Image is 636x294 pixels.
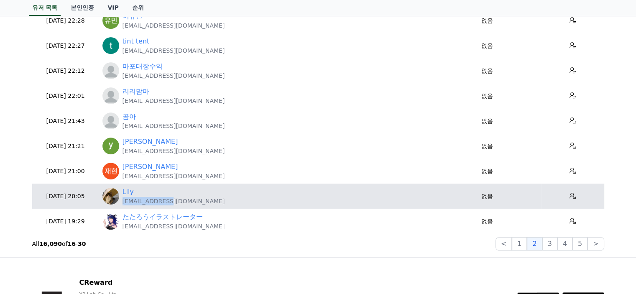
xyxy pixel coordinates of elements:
[36,142,96,151] p: [DATE] 21:21
[123,36,150,46] a: tint tent
[102,37,119,54] img: https://lh3.googleusercontent.com/a/ACg8ocLW_Yz321pPXA_M4hkb3wamTUH4L4hkahH-Y5ZjvUeD7foF8g=s96-c
[436,217,538,226] p: 없음
[123,122,225,130] p: [EMAIL_ADDRESS][DOMAIN_NAME]
[36,192,96,201] p: [DATE] 20:05
[436,66,538,75] p: 없음
[436,16,538,25] p: 없음
[36,217,96,226] p: [DATE] 19:29
[496,237,512,251] button: <
[123,46,225,55] p: [EMAIL_ADDRESS][DOMAIN_NAME]
[102,12,119,29] img: https://lh3.googleusercontent.com/a/ACg8ocIcKPQso7DgzygvEqHvu2Y93zlgW8MWMx_yye0cqIdLEga60w=s96-c
[3,235,55,256] a: Home
[123,187,134,197] a: Lily
[123,172,225,180] p: [EMAIL_ADDRESS][DOMAIN_NAME]
[436,142,538,151] p: 없음
[102,112,119,129] img: profile_blank.webp
[55,235,108,256] a: Messages
[123,11,143,21] a: 이유민
[123,137,178,147] a: [PERSON_NAME]
[436,167,538,176] p: 없음
[123,72,225,80] p: [EMAIL_ADDRESS][DOMAIN_NAME]
[36,66,96,75] p: [DATE] 22:12
[124,247,144,254] span: Settings
[123,21,225,30] p: [EMAIL_ADDRESS][DOMAIN_NAME]
[542,237,557,251] button: 3
[512,237,527,251] button: 1
[123,112,136,122] a: 곰아
[123,162,178,172] a: [PERSON_NAME]
[123,61,163,72] a: 마포대장수익
[436,192,538,201] p: 없음
[21,247,36,254] span: Home
[436,92,538,100] p: 없음
[36,117,96,125] p: [DATE] 21:43
[102,163,119,179] img: https://lh3.googleusercontent.com/a/ACg8ocKmNG9awL045srIqbUF8y6BMh-WAZ_YLJlPtTOUjKjlnD6HSw=s96-c
[557,237,572,251] button: 4
[79,278,226,288] p: CReward
[436,117,538,125] p: 없음
[36,92,96,100] p: [DATE] 22:01
[123,97,225,105] p: [EMAIL_ADDRESS][DOMAIN_NAME]
[587,237,604,251] button: >
[123,87,149,97] a: 리리맘마
[123,212,203,222] a: たたろうイラストレーター
[39,240,62,247] strong: 16,090
[102,87,119,104] img: https://cdn.creward.net/profile/user/profile_blank.webp
[123,147,225,155] p: [EMAIL_ADDRESS][DOMAIN_NAME]
[102,213,119,230] img: https://lh3.googleusercontent.com/a/ACg8ocIelcQatIOrmSSRIeh5dLS2cz02-IUxlbcdXaL4IMUlYQQ9U-c=s96-c
[69,248,94,254] span: Messages
[102,188,119,205] img: https://lh3.googleusercontent.com/a/ACg8ocL11wf40oeYmBHzxCzZ5YZKVL8dm4wc_SpD2ehu1zdcUW00Mjk=s96-c
[36,16,96,25] p: [DATE] 22:28
[102,138,119,154] img: https://lh3.googleusercontent.com/a/ACg8ocL245QZ1gTVVaqaRstrjJ1SFRM5PcC0Xwdyh9m0AnaGYbl4GQ=s96-c
[123,222,225,230] p: [EMAIL_ADDRESS][DOMAIN_NAME]
[108,235,161,256] a: Settings
[527,237,542,251] button: 2
[123,197,225,205] p: [EMAIL_ADDRESS][DOMAIN_NAME]
[78,240,86,247] strong: 30
[67,240,75,247] strong: 16
[436,41,538,50] p: 없음
[32,240,86,248] p: All of -
[572,237,587,251] button: 5
[102,62,119,79] img: profile_blank.webp
[36,167,96,176] p: [DATE] 21:00
[36,41,96,50] p: [DATE] 22:27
